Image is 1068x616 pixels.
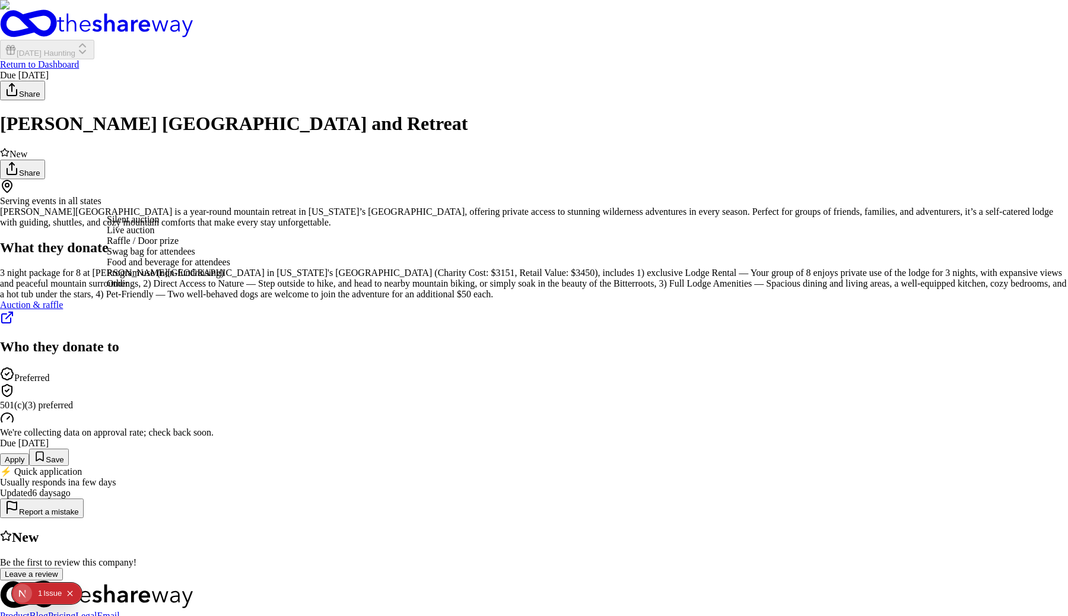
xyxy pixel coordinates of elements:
[107,225,154,235] span: Live auction
[107,246,195,256] span: Swag bag for attendees
[107,214,159,224] span: Silent auction
[107,257,230,267] span: Food and beverage for attendees
[107,268,224,278] span: Program use (non-fundraising)
[107,236,179,246] span: Raffle / Door prize
[107,278,128,288] span: Other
